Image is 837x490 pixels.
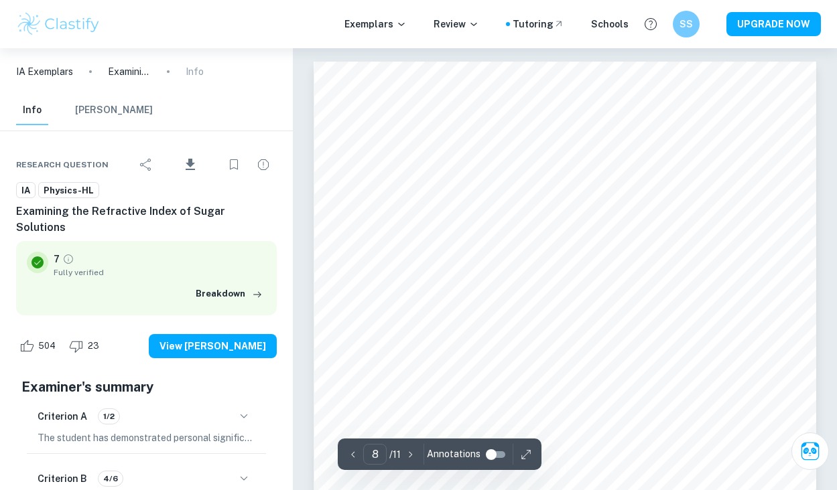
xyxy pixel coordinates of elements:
h6: SS [679,17,694,31]
button: [PERSON_NAME] [75,96,153,125]
h6: Criterion A [38,409,87,424]
button: UPGRADE NOW [726,12,821,36]
span: 1/2 [99,410,119,422]
a: IA Exemplars [16,64,73,79]
p: Examining the Refractive Index of Sugar Solutions [108,64,151,79]
a: Physics-HL [38,182,99,199]
div: Bookmark [220,151,247,178]
h6: Examining the Refractive Index of Sugar Solutions [16,203,277,236]
p: Exemplars [344,17,407,31]
button: Breakdown [192,284,266,304]
div: Report issue [250,151,277,178]
h5: Examiner's summary [21,377,271,397]
span: Research question [16,159,109,171]
span: Fully verified [54,266,266,278]
p: Info [186,64,204,79]
a: Schools [591,17,629,31]
button: Ask Clai [791,432,829,470]
span: Annotations [427,447,480,461]
p: / 11 [389,447,401,462]
a: IA [16,182,36,199]
span: 4/6 [99,473,123,485]
button: SS [673,11,700,37]
div: Dislike [66,335,107,357]
img: Clastify logo [16,11,101,37]
div: Like [16,335,63,357]
div: Download [162,147,218,182]
span: 504 [31,339,63,353]
span: Physics-HL [39,184,99,197]
p: The student has demonstrated personal significance, interest, or curiosity in their chosen topic,... [38,430,255,445]
span: 23 [80,339,107,353]
div: Share [133,151,159,178]
a: Tutoring [513,17,564,31]
p: Review [434,17,479,31]
button: Info [16,96,48,125]
button: View [PERSON_NAME] [149,334,277,358]
button: Help and Feedback [639,13,662,35]
p: 7 [54,252,60,266]
span: IA [17,184,35,197]
a: Grade fully verified [62,253,74,265]
h6: Criterion B [38,471,87,486]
